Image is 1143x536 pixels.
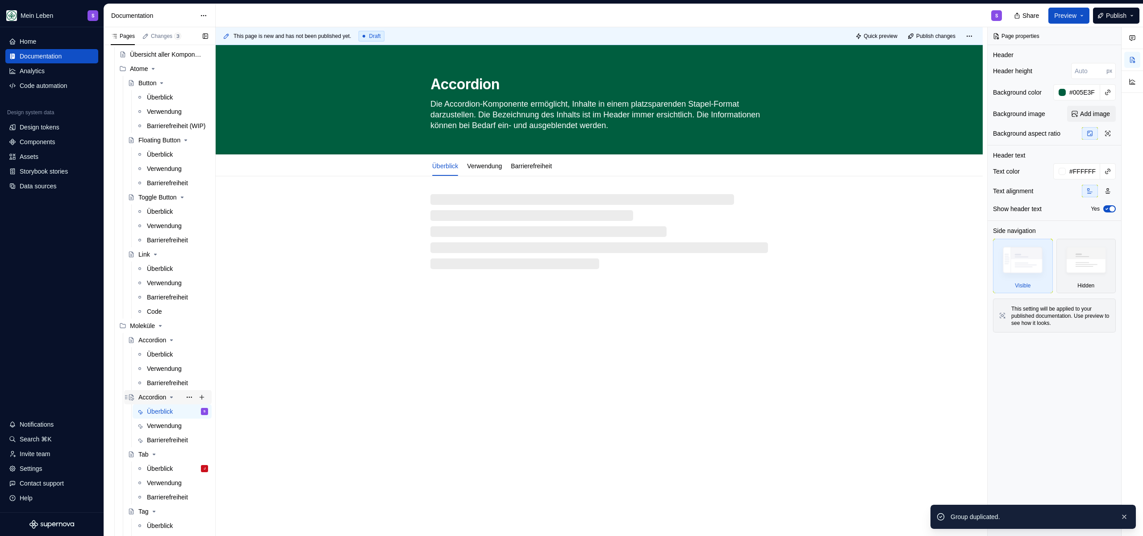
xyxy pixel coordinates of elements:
[20,420,54,429] div: Notifications
[20,449,50,458] div: Invite team
[133,233,212,247] a: Barrierefreiheit
[905,30,959,42] button: Publish changes
[133,219,212,233] a: Verwendung
[147,364,182,373] div: Verwendung
[429,156,462,175] div: Überblick
[993,50,1014,59] div: Header
[133,404,212,419] a: ÜberblickS
[1080,109,1110,118] span: Add image
[147,278,182,287] div: Verwendung
[147,221,182,230] div: Verwendung
[133,104,212,119] a: Verwendung
[138,193,177,202] div: Toggle Button
[138,450,149,459] div: Tab
[5,417,98,432] button: Notifications
[124,190,212,204] a: Toggle Button
[369,33,381,40] span: Draft
[1091,205,1100,212] label: Yes
[993,66,1032,75] div: Header height
[5,491,98,505] button: Help
[5,164,98,179] a: Storybook stories
[204,464,205,473] div: J
[29,520,74,529] svg: Supernova Logo
[993,109,1045,118] div: Background image
[5,150,98,164] a: Assets
[174,33,181,40] span: 3
[993,226,1036,235] div: Side navigation
[864,33,897,40] span: Quick preview
[20,123,59,132] div: Design tokens
[147,464,173,473] div: Überblick
[20,81,67,90] div: Code automation
[5,64,98,78] a: Analytics
[147,421,182,430] div: Verwendung
[133,361,212,376] a: Verwendung
[6,10,17,21] img: df5db9ef-aba0-4771-bf51-9763b7497661.png
[147,179,188,187] div: Barrierefreiheit
[5,49,98,63] a: Documentation
[133,162,212,176] a: Verwendung
[1066,163,1100,179] input: Auto
[133,176,212,190] a: Barrierefreiheit
[147,236,188,245] div: Barrierefreiheit
[147,307,162,316] div: Code
[147,150,173,159] div: Überblick
[20,152,38,161] div: Assets
[147,378,188,387] div: Barrierefreiheit
[147,107,182,116] div: Verwendung
[5,135,98,149] a: Components
[133,262,212,276] a: Überblick
[133,119,212,133] a: Barrierefreiheit (WIP)
[111,11,196,20] div: Documentation
[429,97,766,133] textarea: Die Accordion-Komponente ermöglicht, Inhalte in einem platzsparenden Stapel-Format darzustellen. ...
[20,464,42,473] div: Settings
[124,133,212,147] a: Floating Button
[20,182,56,191] div: Data sources
[133,290,212,304] a: Barrierefreiheit
[2,6,102,25] button: Mein LebenS
[20,435,52,444] div: Search ⌘K
[432,162,458,170] a: Überblick
[124,76,212,90] a: Button
[993,129,1060,138] div: Background aspect ratio
[147,164,182,173] div: Verwendung
[147,207,173,216] div: Überblick
[1093,8,1139,24] button: Publish
[133,476,212,490] a: Verwendung
[5,120,98,134] a: Design tokens
[147,521,173,530] div: Überblick
[124,247,212,262] a: Link
[203,407,206,416] div: S
[130,50,204,59] div: Übersicht aller Komponenten
[147,350,173,359] div: Überblick
[20,494,33,503] div: Help
[138,79,156,87] div: Button
[116,62,212,76] div: Atome
[124,447,212,461] a: Tab
[116,47,212,62] a: Übersicht aller Komponenten
[993,167,1020,176] div: Text color
[130,64,148,73] div: Atome
[133,433,212,447] a: Barrierefreiheit
[133,347,212,361] a: Überblick
[1077,282,1094,289] div: Hidden
[1048,8,1089,24] button: Preview
[467,162,502,170] a: Verwendung
[138,507,149,516] div: Tag
[20,52,62,61] div: Documentation
[133,276,212,290] a: Verwendung
[463,156,505,175] div: Verwendung
[511,162,552,170] a: Barrierefreiheit
[147,478,182,487] div: Verwendung
[993,239,1053,293] div: Visible
[20,167,68,176] div: Storybook stories
[147,493,188,502] div: Barrierefreiheit
[111,33,135,40] div: Pages
[147,436,188,445] div: Barrierefreiheit
[133,304,212,319] a: Code
[147,121,205,130] div: Barrierefreiheit (WIP)
[993,204,1042,213] div: Show header text
[20,66,45,75] div: Analytics
[1010,8,1045,24] button: Share
[147,264,173,273] div: Überblick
